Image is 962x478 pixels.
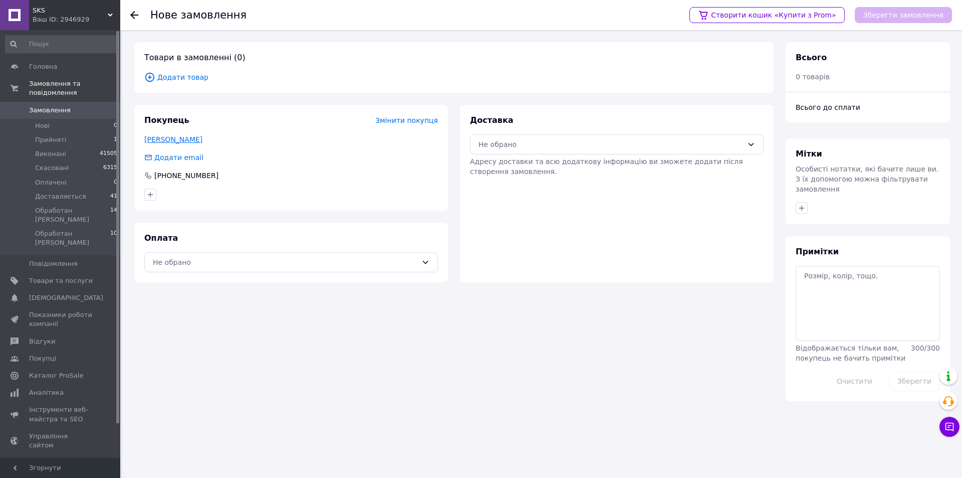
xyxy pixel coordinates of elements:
[35,192,86,201] span: Доставляється
[796,149,822,158] span: Мітки
[35,164,69,173] span: Скасовані
[29,79,120,97] span: Замовлення та повідомлення
[144,135,202,143] a: [PERSON_NAME]
[29,106,71,115] span: Замовлення
[29,388,64,397] span: Аналітика
[29,62,57,71] span: Головна
[110,229,117,247] span: 10
[110,206,117,224] span: 14
[110,192,117,201] span: 41
[100,149,117,158] span: 41505
[35,229,110,247] span: Обработан [PERSON_NAME]
[35,121,50,130] span: Нові
[35,206,110,224] span: Обработан [PERSON_NAME]
[796,73,830,81] span: 0 товарів
[29,354,56,363] span: Покупці
[375,116,438,124] span: Змінити покупця
[796,247,839,256] span: Примітки
[33,6,108,15] span: SKS
[796,344,905,362] span: Відображається тільки вам, покупець не бачить примітки
[29,259,78,268] span: Повідомлення
[153,257,417,268] div: Не обрано
[29,371,83,380] span: Каталог ProSale
[144,115,189,125] span: Покупець
[796,53,827,62] span: Всього
[130,10,138,20] div: Повернутися назад
[689,7,845,23] a: Створити кошик «Купити з Prom»
[144,233,178,243] span: Оплата
[35,149,66,158] span: Виконані
[114,135,117,144] span: 1
[144,72,764,83] span: Додати товар
[29,432,93,450] span: Управління сайтом
[911,344,940,352] span: 300 / 300
[29,337,55,346] span: Відгуки
[150,10,247,21] div: Нове замовлення
[103,164,117,173] span: 6315
[29,310,93,329] span: Показники роботи компанії
[470,157,743,176] span: Адресу доставки та всю додаткову інформацію ви зможете додати після створення замовлення.
[478,139,743,150] div: Не обрано
[35,178,67,187] span: Оплачені
[114,178,117,187] span: 0
[5,35,118,53] input: Пошук
[470,115,514,125] span: Доставка
[796,165,938,193] span: Особисті нотатки, які бачите лише ви. З їх допомогою можна фільтрувати замовлення
[143,152,204,163] div: Додати email
[796,102,940,112] div: Всього до сплати
[114,121,117,130] span: 0
[35,135,66,144] span: Прийняті
[29,405,93,423] span: Інструменти веб-майстра та SEO
[33,15,120,24] div: Ваш ID: 2946929
[29,276,93,285] span: Товари та послуги
[29,293,103,302] span: [DEMOGRAPHIC_DATA]
[939,417,959,437] button: Чат з покупцем
[144,53,246,62] span: Товари в замовленні (0)
[153,152,204,163] div: Додати email
[154,172,218,180] span: [PHONE_NUMBER]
